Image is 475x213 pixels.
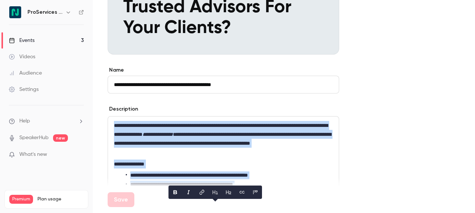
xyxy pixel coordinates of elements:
span: Premium [9,195,33,204]
div: Videos [9,53,35,60]
span: Plan usage [37,196,83,202]
div: Settings [9,86,39,93]
span: Help [19,117,30,125]
label: Description [108,105,138,113]
h6: ProServices Day 2025 [27,9,62,16]
div: Events [9,37,35,44]
img: ProServices Day 2025 [9,6,21,18]
button: italic [183,186,194,198]
button: bold [169,186,181,198]
span: new [53,134,68,142]
label: Name [108,66,339,74]
span: What's new [19,151,47,158]
iframe: Noticeable Trigger [75,151,84,158]
div: Audience [9,69,42,77]
button: blockquote [249,186,261,198]
a: SpeakerHub [19,134,49,142]
button: link [196,186,208,198]
li: help-dropdown-opener [9,117,84,125]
